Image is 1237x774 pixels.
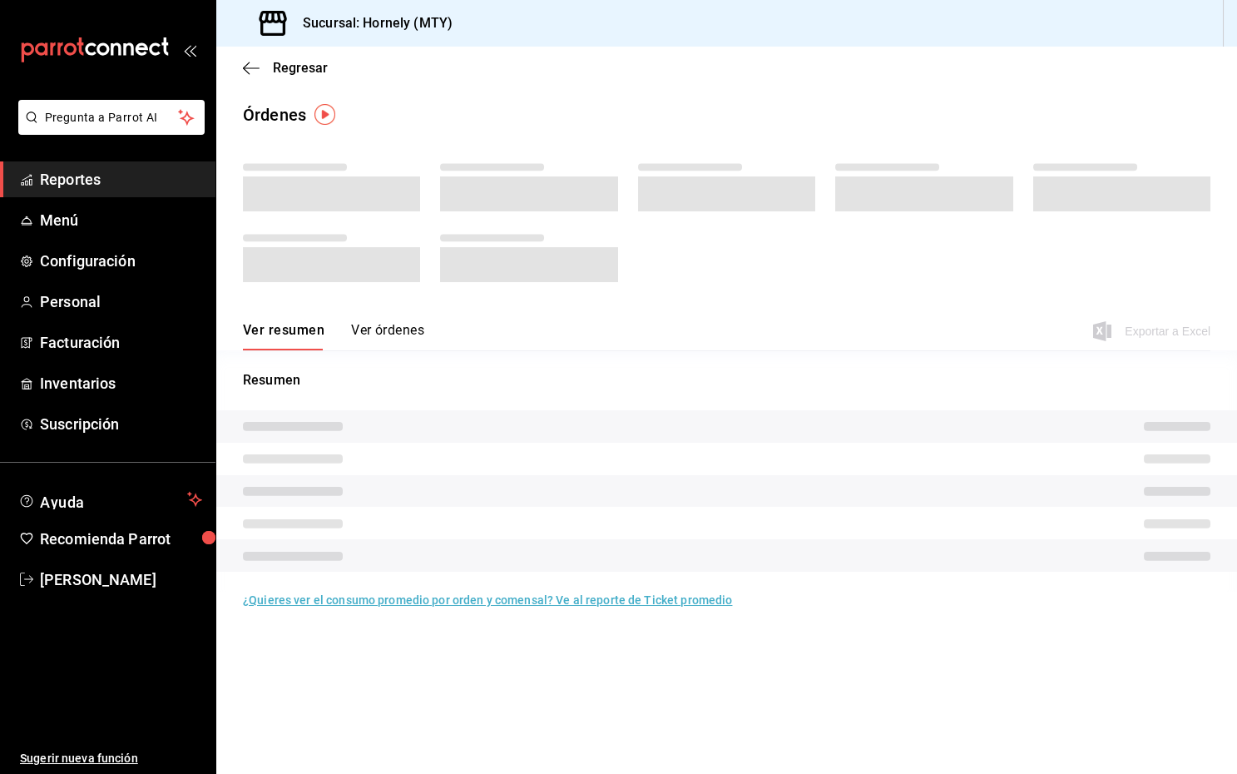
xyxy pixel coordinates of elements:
[243,60,328,76] button: Regresar
[243,370,1210,390] p: Resumen
[40,331,202,354] span: Facturación
[20,750,202,767] span: Sugerir nueva función
[40,489,181,509] span: Ayuda
[40,568,202,591] span: [PERSON_NAME]
[40,413,202,435] span: Suscripción
[273,60,328,76] span: Regresar
[314,104,335,125] img: Tooltip marker
[40,290,202,313] span: Personal
[40,250,202,272] span: Configuración
[45,109,179,127] span: Pregunta a Parrot AI
[289,13,453,33] h3: Sucursal: Hornely (MTY)
[351,322,424,350] button: Ver órdenes
[243,322,324,350] button: Ver resumen
[40,168,202,191] span: Reportes
[243,102,306,127] div: Órdenes
[18,100,205,135] button: Pregunta a Parrot AI
[12,121,205,138] a: Pregunta a Parrot AI
[40,209,202,231] span: Menú
[40,528,202,550] span: Recomienda Parrot
[183,43,196,57] button: open_drawer_menu
[243,593,732,607] a: ¿Quieres ver el consumo promedio por orden y comensal? Ve al reporte de Ticket promedio
[40,372,202,394] span: Inventarios
[243,322,424,350] div: navigation tabs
